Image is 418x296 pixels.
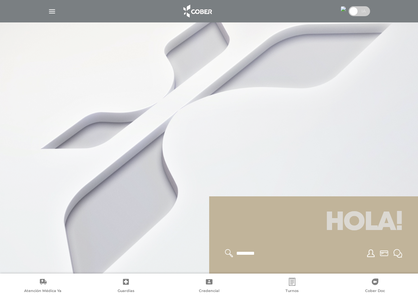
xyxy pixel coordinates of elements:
[84,278,167,295] a: Guardias
[24,288,61,294] span: Atención Médica Ya
[217,204,410,241] h1: Hola!
[1,278,84,295] a: Atención Médica Ya
[250,278,333,295] a: Turnos
[180,3,214,19] img: logo_cober_home-white.png
[365,288,385,294] span: Cober Doc
[118,288,134,294] span: Guardias
[168,278,250,295] a: Credencial
[341,6,346,12] img: 24613
[48,7,56,16] img: Cober_menu-lines-white.svg
[199,288,219,294] span: Credencial
[285,288,299,294] span: Turnos
[334,278,417,295] a: Cober Doc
